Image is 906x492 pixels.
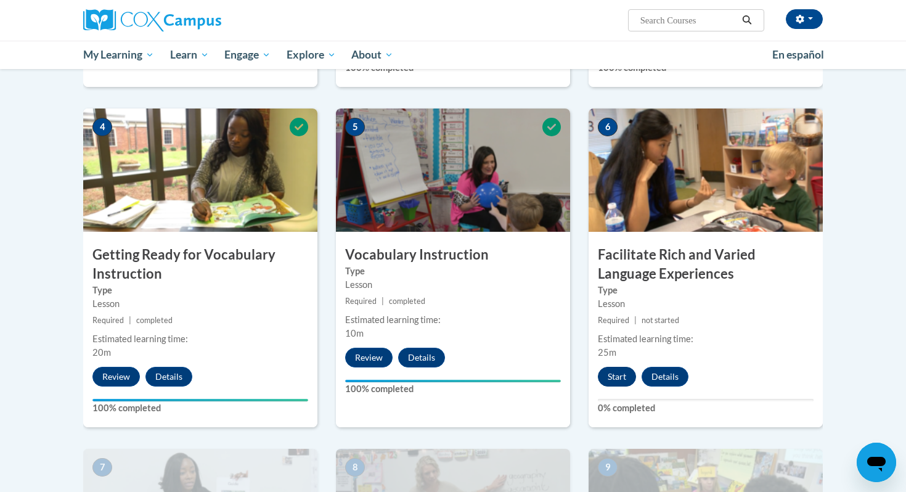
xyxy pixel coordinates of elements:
h3: Vocabulary Instruction [336,245,570,264]
button: Details [145,367,192,387]
span: 25m [598,347,616,358]
div: Lesson [598,297,814,311]
div: Lesson [345,278,561,292]
span: Engage [224,47,271,62]
span: Required [92,316,124,325]
button: Account Settings [786,9,823,29]
a: About [344,41,402,69]
label: 100% completed [92,401,308,415]
h3: Getting Ready for Vocabulary Instruction [83,245,317,284]
span: 20m [92,347,111,358]
span: 8 [345,458,365,477]
img: Cox Campus [83,9,221,31]
button: Search [738,13,756,28]
a: Engage [216,41,279,69]
label: Type [92,284,308,297]
span: Explore [287,47,336,62]
span: Learn [170,47,209,62]
a: En español [764,42,832,68]
button: Review [345,348,393,367]
span: Required [345,297,377,306]
span: My Learning [83,47,154,62]
span: 7 [92,458,112,477]
span: not started [642,316,679,325]
button: Review [92,367,140,387]
span: 5 [345,118,365,136]
iframe: Button to launch messaging window [857,443,896,482]
div: Your progress [345,380,561,382]
a: Learn [162,41,217,69]
label: Type [345,264,561,278]
div: Estimated learning time: [92,332,308,346]
div: Estimated learning time: [598,332,814,346]
div: Main menu [65,41,841,69]
img: Course Image [83,109,317,232]
a: Cox Campus [83,9,317,31]
button: Details [642,367,688,387]
span: | [382,297,384,306]
span: About [351,47,393,62]
a: Explore [279,41,344,69]
span: completed [389,297,425,306]
span: 9 [598,458,618,477]
span: Required [598,316,629,325]
div: Lesson [92,297,308,311]
div: Your progress [92,399,308,401]
input: Search Courses [639,13,738,28]
span: completed [136,316,173,325]
label: 0% completed [598,401,814,415]
img: Course Image [336,109,570,232]
span: | [129,316,131,325]
button: Start [598,367,636,387]
span: | [634,316,637,325]
a: My Learning [75,41,162,69]
div: Estimated learning time: [345,313,561,327]
span: 4 [92,118,112,136]
img: Course Image [589,109,823,232]
span: 10m [345,328,364,338]
span: 6 [598,118,618,136]
span: En español [772,48,824,61]
label: Type [598,284,814,297]
label: 100% completed [345,382,561,396]
button: Details [398,348,445,367]
h3: Facilitate Rich and Varied Language Experiences [589,245,823,284]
